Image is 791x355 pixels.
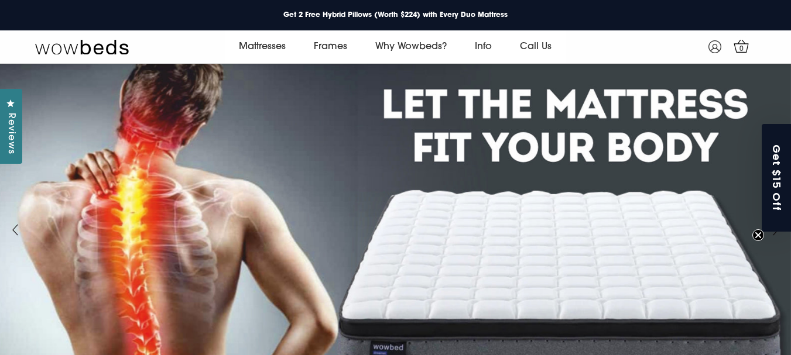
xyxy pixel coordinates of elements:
[736,43,748,55] span: 0
[225,30,300,63] a: Mattresses
[770,144,785,211] span: Get $15 Off
[3,113,18,154] span: Reviews
[361,30,461,63] a: Why Wowbeds?
[274,8,517,23] a: Get 2 Free Hybrid Pillows (Worth $224) with Every Duo Mattress
[35,39,129,55] img: Wow Beds Logo
[731,36,752,56] a: 0
[506,30,566,63] a: Call Us
[461,30,506,63] a: Info
[752,229,764,241] button: Close teaser
[762,124,791,232] div: Get $15 OffClose teaser
[300,30,361,63] a: Frames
